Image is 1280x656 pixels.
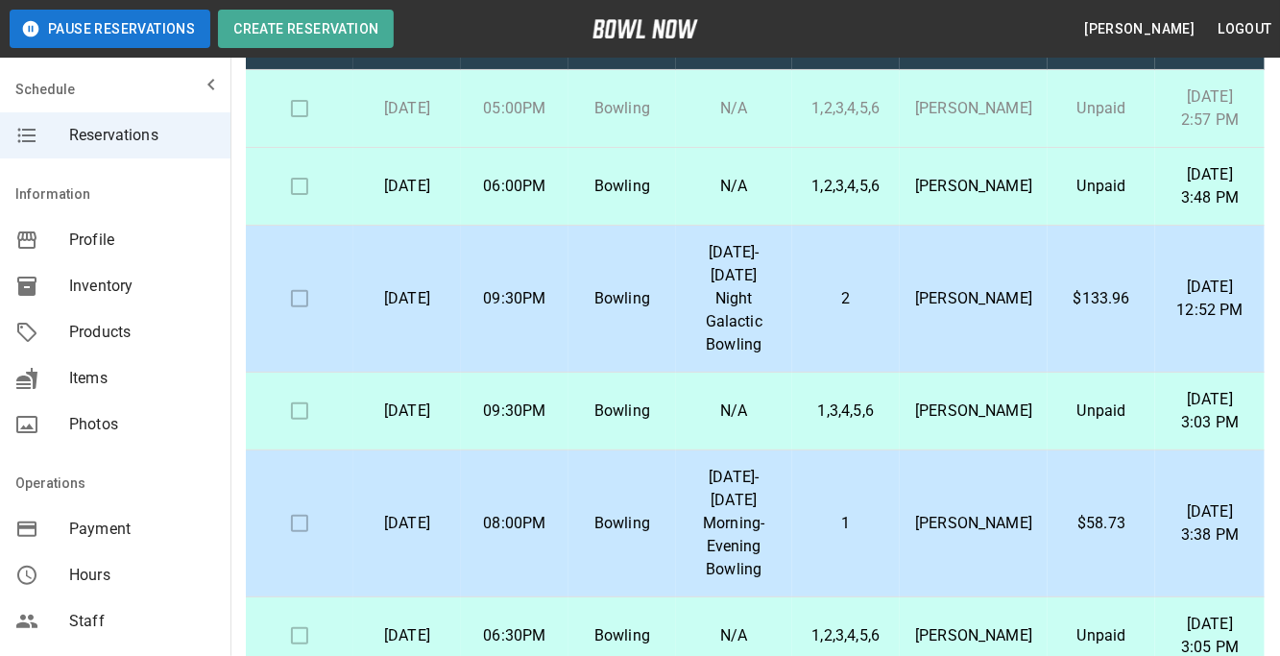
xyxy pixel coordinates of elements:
[808,175,885,198] p: 1,2,3,4,5,6
[808,400,885,423] p: 1,3,4,5,6
[1171,163,1249,209] p: [DATE] 3:48 PM
[1063,97,1140,120] p: Unpaid
[584,175,661,198] p: Bowling
[808,97,885,120] p: 1,2,3,4,5,6
[369,624,446,647] p: [DATE]
[476,287,553,310] p: 09:30PM
[915,624,1032,647] p: [PERSON_NAME]
[69,564,215,587] span: Hours
[691,241,777,356] p: [DATE]-[DATE] Night Galactic Bowling
[915,512,1032,535] p: [PERSON_NAME]
[1171,276,1249,322] p: [DATE] 12:52 PM
[69,275,215,298] span: Inventory
[584,97,661,120] p: Bowling
[691,400,777,423] p: N/A
[369,287,446,310] p: [DATE]
[584,400,661,423] p: Bowling
[218,10,394,48] button: Create Reservation
[69,321,215,344] span: Products
[1171,388,1249,434] p: [DATE] 3:03 PM
[10,10,210,48] button: Pause Reservations
[476,512,553,535] p: 08:00PM
[476,624,553,647] p: 06:30PM
[369,175,446,198] p: [DATE]
[1076,12,1202,47] button: [PERSON_NAME]
[584,624,661,647] p: Bowling
[691,624,777,647] p: N/A
[691,466,777,581] p: [DATE]-[DATE] Morning-Evening Bowling
[369,97,446,120] p: [DATE]
[1171,85,1249,132] p: [DATE] 2:57 PM
[69,518,215,541] span: Payment
[476,400,553,423] p: 09:30PM
[69,124,215,147] span: Reservations
[1063,512,1140,535] p: $58.73
[1211,12,1280,47] button: Logout
[691,97,777,120] p: N/A
[915,400,1032,423] p: [PERSON_NAME]
[1063,175,1140,198] p: Unpaid
[915,97,1032,120] p: [PERSON_NAME]
[476,97,553,120] p: 05:00PM
[808,624,885,647] p: 1,2,3,4,5,6
[915,287,1032,310] p: [PERSON_NAME]
[69,413,215,436] span: Photos
[476,175,553,198] p: 06:00PM
[1171,500,1249,547] p: [DATE] 3:38 PM
[808,512,885,535] p: 1
[915,175,1032,198] p: [PERSON_NAME]
[691,175,777,198] p: N/A
[69,367,215,390] span: Items
[1063,400,1140,423] p: Unpaid
[808,287,885,310] p: 2
[1063,624,1140,647] p: Unpaid
[369,400,446,423] p: [DATE]
[1063,287,1140,310] p: $133.96
[69,229,215,252] span: Profile
[69,610,215,633] span: Staff
[584,287,661,310] p: Bowling
[369,512,446,535] p: [DATE]
[592,19,698,38] img: logo
[584,512,661,535] p: Bowling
